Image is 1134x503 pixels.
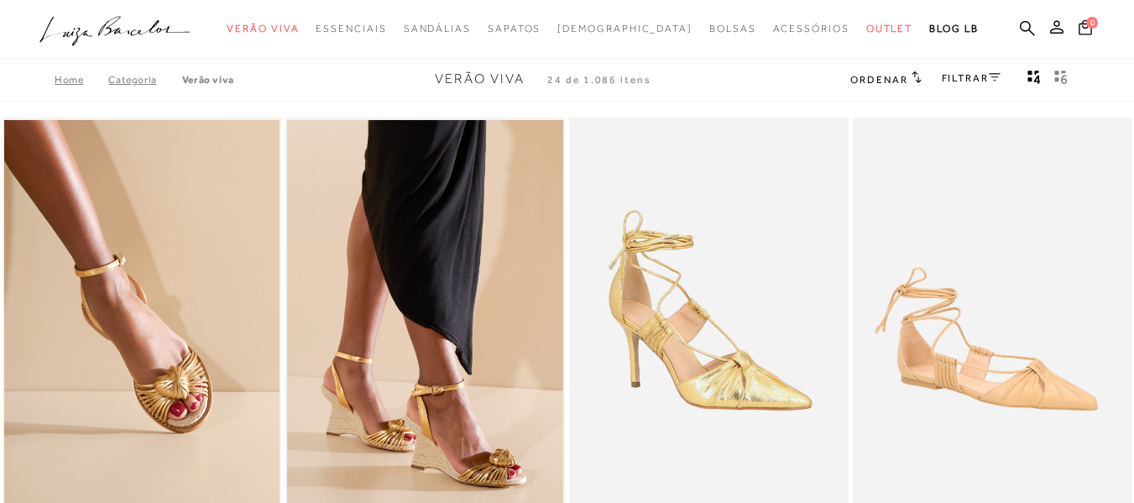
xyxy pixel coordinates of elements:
[547,74,651,86] span: 24 de 1.086 itens
[435,71,525,86] span: Verão Viva
[929,13,978,45] a: BLOG LB
[866,13,913,45] a: noSubCategoriesText
[850,74,907,86] span: Ordenar
[488,13,541,45] a: noSubCategoriesText
[866,23,913,34] span: Outlet
[227,13,299,45] a: noSubCategoriesText
[488,23,541,34] span: Sapatos
[709,13,756,45] a: noSubCategoriesText
[1049,69,1073,91] button: gridText6Desc
[55,74,108,86] a: Home
[1022,69,1046,91] button: Mostrar 4 produtos por linha
[557,13,692,45] a: noSubCategoriesText
[709,23,756,34] span: Bolsas
[1086,17,1098,29] span: 0
[108,74,181,86] a: Categoria
[942,72,1001,84] a: FILTRAR
[404,13,471,45] a: noSubCategoriesText
[1074,18,1097,41] button: 0
[182,74,234,86] a: Verão Viva
[316,23,386,34] span: Essenciais
[773,13,849,45] a: noSubCategoriesText
[929,23,978,34] span: BLOG LB
[557,23,692,34] span: [DEMOGRAPHIC_DATA]
[773,23,849,34] span: Acessórios
[316,13,386,45] a: noSubCategoriesText
[404,23,471,34] span: Sandálias
[227,23,299,34] span: Verão Viva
